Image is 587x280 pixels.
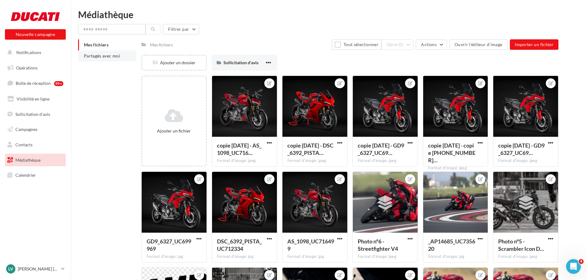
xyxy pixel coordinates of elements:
span: (0) [398,42,404,47]
span: Notifications [16,50,41,55]
a: Contacts [4,138,67,151]
div: Format d'image: jpg [147,254,202,259]
span: Visibilité en ligne [17,96,49,101]
a: Lv [PERSON_NAME] [PERSON_NAME] [5,263,66,275]
div: Format d'image: jpeg [358,158,413,164]
span: Importer un fichier [515,42,554,47]
span: 4 [579,259,584,264]
div: Format d'image: jpeg [498,158,553,164]
button: Ouvrir l'éditeur d'image [449,39,507,50]
span: Photo n°6 - Streetfighter V4 [358,238,398,252]
button: Importer un fichier [510,39,558,50]
span: Médiathèque [15,157,41,163]
span: DSC_6392_PISTA_UC712334 [217,238,262,252]
span: copie 22-07-2025 - AS_1098_UC716499 [217,142,262,156]
span: Sollicitation d'avis [223,60,258,65]
span: Contacts [15,142,33,147]
button: Filtrer par [163,24,199,34]
span: _AP14685_UC735620 [428,238,475,252]
a: Boîte de réception99+ [4,77,67,90]
button: Nouvelle campagne [5,29,66,40]
span: Partagés avec moi [84,53,120,58]
p: [PERSON_NAME] [PERSON_NAME] [18,266,59,272]
iframe: Intercom live chat [566,259,581,274]
div: Format d'image: jpg [287,254,342,259]
div: Mes fichiers [150,42,173,48]
span: Opérations [16,65,37,70]
a: Opérations [4,61,67,74]
div: 99+ [54,81,63,86]
span: Calendrier [15,172,36,178]
div: Ajouter un dossier [142,60,206,66]
span: Photo n°5 - Scrambler Icon Dark [498,238,544,252]
div: Format d'image: jpeg [498,254,553,259]
span: Actions [421,42,436,47]
div: Médiathèque [78,10,580,19]
span: copie 22-07-2025 - copie 22-07-2025 - GD9_6327_UC699969 [428,142,475,164]
div: Format d'image: jpeg [287,158,342,164]
div: Ajouter un fichier [145,128,203,134]
span: GD9_6327_UC699969 [147,238,191,252]
button: Notifications [4,46,65,59]
span: AS_1098_UC716499 [287,238,334,252]
a: Campagnes [4,123,67,136]
div: Format d'image: jpeg [217,158,272,164]
span: Boîte de réception [16,81,51,86]
a: Sollicitation d'avis [4,108,67,121]
div: Format d'image: jpg [217,254,272,259]
span: Mes fichiers [84,42,108,47]
button: Gérer(0) [381,39,414,50]
a: Visibilité en ligne [4,93,67,105]
div: Format d'image: jpeg [358,254,413,259]
button: Actions [416,39,447,50]
span: copie 22-07-2025 - GD9_6327_UC699969 [498,142,545,156]
span: Campagnes [15,127,37,132]
a: Calendrier [4,169,67,182]
span: copie 22-07-2025 - GD9_6327_UC699969 [358,142,404,156]
div: Format d'image: jpeg [428,165,483,171]
div: Format d'image: jpg [428,254,483,259]
span: Sollicitation d'avis [15,111,50,116]
span: copie 22-07-2025 - DSC_6392_PISTA_UC712334 [287,142,333,156]
span: Lv [8,266,13,272]
a: Médiathèque [4,154,67,167]
button: Tout sélectionner [332,39,381,50]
